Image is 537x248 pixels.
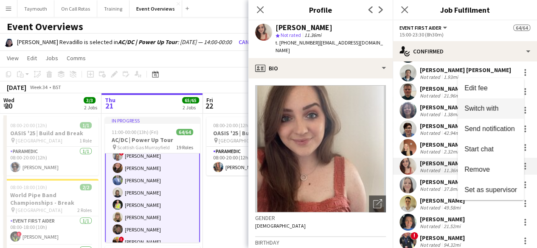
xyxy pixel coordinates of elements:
button: Start chat [458,139,524,159]
span: Set as supervisor [464,186,517,193]
span: Send notification [464,125,515,132]
span: Edit fee [464,84,487,92]
span: Switch with [464,105,498,112]
button: Remove [458,159,524,180]
button: Switch with [458,98,524,119]
button: Edit fee [458,78,524,98]
span: Remove [464,166,490,173]
button: Send notification [458,119,524,139]
span: Start chat [464,145,493,153]
button: Set as supervisor [458,180,524,200]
